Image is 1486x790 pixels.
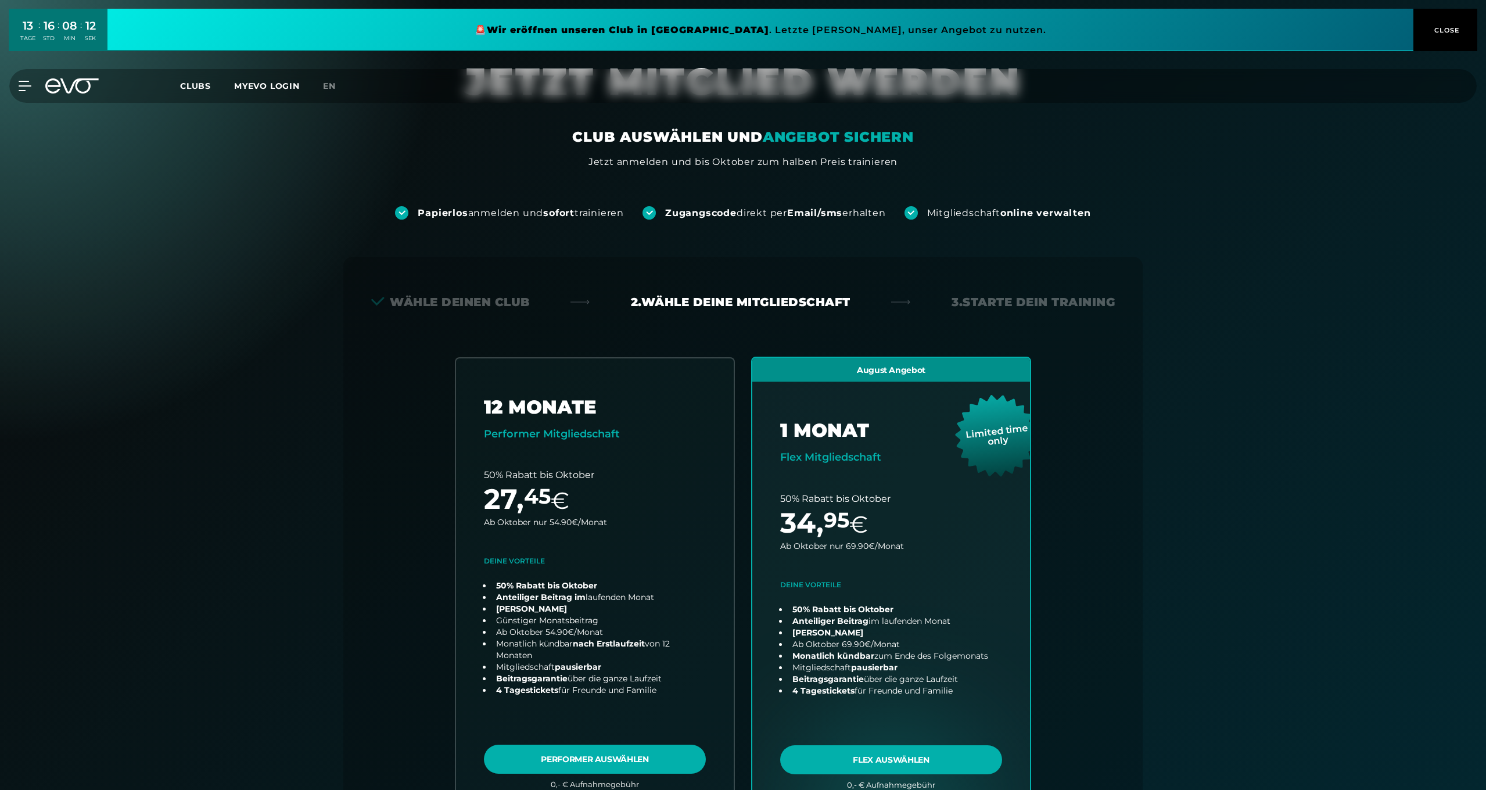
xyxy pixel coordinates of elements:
span: CLOSE [1431,25,1460,35]
div: : [58,19,59,49]
strong: Zugangscode [665,207,737,218]
a: en [323,80,350,93]
div: 3. Starte dein Training [952,294,1115,310]
span: Clubs [180,81,211,91]
div: 13 [20,17,35,34]
strong: sofort [543,207,575,218]
strong: Papierlos [418,207,468,218]
div: MIN [62,34,77,42]
div: 16 [43,17,55,34]
div: Mitgliedschaft [927,207,1091,220]
div: Wähle deinen Club [371,294,530,310]
div: 08 [62,17,77,34]
strong: online verwalten [1000,207,1091,218]
div: CLUB AUSWÄHLEN UND [572,128,913,146]
a: Clubs [180,80,234,91]
a: MYEVO LOGIN [234,81,300,91]
div: 2. Wähle deine Mitgliedschaft [631,294,850,310]
div: STD [43,34,55,42]
div: TAGE [20,34,35,42]
strong: Email/sms [787,207,842,218]
div: SEK [85,34,96,42]
div: : [38,19,40,49]
em: ANGEBOT SICHERN [763,128,914,145]
div: anmelden und trainieren [418,207,624,220]
div: Jetzt anmelden und bis Oktober zum halben Preis trainieren [588,155,898,169]
div: direkt per erhalten [665,207,885,220]
div: : [80,19,82,49]
button: CLOSE [1413,9,1477,51]
span: en [323,81,336,91]
div: 12 [85,17,96,34]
